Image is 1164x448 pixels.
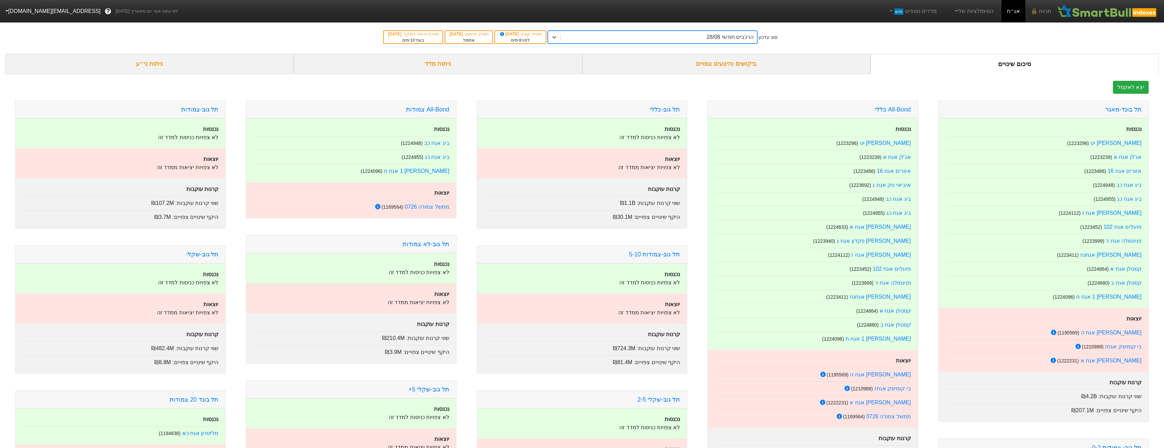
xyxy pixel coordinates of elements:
[403,241,449,248] a: תל גוב-לא צמודות
[1105,344,1142,349] a: בי קומיונק אגחז
[850,266,871,272] small: ( 1223452 )
[22,210,218,221] div: היקף שינויים צפויים :
[1114,154,1142,160] a: אג'לן אגח א
[1107,168,1142,174] a: אזורים אגח 16
[22,133,218,141] p: לא צפויות כניסות למדד זה
[826,400,848,405] small: ( 1222231 )
[388,32,403,36] span: [DATE]
[402,154,423,160] small: ( 1224955 )
[1057,358,1079,363] small: ( 1222231 )
[870,54,1159,74] div: סיכום שינויים
[707,33,754,41] div: הרכבים חודשי 28/08
[850,294,911,300] a: [PERSON_NAME] אגחטז
[484,279,680,287] p: לא צפויות כניסות למדד זה
[434,190,449,196] strong: יוצאות
[484,196,680,207] div: שווי קרנות עוקבות :
[827,372,849,377] small: ( 1195569 )
[1080,252,1142,258] a: [PERSON_NAME] אגחטז
[894,9,903,15] span: חדש
[1103,224,1142,230] a: פועלים אגח 102
[850,372,911,377] a: [PERSON_NAME] אגח ה
[425,154,449,160] a: ביג אגח כג
[859,154,881,160] small: ( 1223239 )
[484,210,680,221] div: היקף שינויים צפויים :
[1057,252,1079,258] small: ( 1223411 )
[1110,266,1142,272] a: קסטלן אגח א
[498,37,542,43] div: לפני ימים
[856,308,878,314] small: ( 1224864 )
[115,8,178,15] span: לפי נתוני סוף יום מתאריך [DATE]
[253,268,449,277] p: לא צפויות כניסות למדד זה
[1081,358,1142,363] a: [PERSON_NAME] אגח א
[862,196,884,202] small: ( 1224948 )
[857,322,879,328] small: ( 1224880 )
[1071,407,1094,413] span: ₪207.1M
[22,196,218,207] div: שווי קרנות עוקבות :
[22,341,218,353] div: שווי קרנות עוקבות :
[1117,196,1142,202] a: ביג אגח כג
[1081,393,1097,399] span: ₪4.2B
[203,416,218,422] strong: נכנסות
[1057,4,1159,18] img: SmartBull
[1082,210,1142,216] a: [PERSON_NAME] אגח ז
[159,431,181,436] small: ( 1194638 )
[1088,280,1109,286] small: ( 1224880 )
[151,200,174,206] span: ₪107.2M
[405,204,449,210] a: ממשל צמודה 0726
[665,301,680,307] strong: יוצאות
[1109,379,1142,385] strong: קרנות עוקבות
[1084,168,1106,174] small: ( 1223486 )
[852,280,873,286] small: ( 1223999 )
[449,32,464,36] span: [DATE]
[5,54,294,74] div: ניתוח ני״ע
[484,163,680,171] p: לא צפויות יציאות ממדד זה
[886,196,911,202] a: ביג אגח כב
[875,106,911,113] a: All-Bond כללי
[424,140,449,146] a: ביג אגח כב
[665,416,680,422] strong: נכנסות
[22,355,218,367] div: היקף שינויים צפויים :
[885,4,940,18] a: מדדים נוספיםחדש
[484,341,680,353] div: שווי קרנות עוקבות :
[837,238,911,244] a: [PERSON_NAME] פקדון אגח ג
[1106,238,1142,244] a: פנינסולה אגח ד
[519,38,522,43] span: 8
[484,423,680,432] p: לא צפויות כניסות למדד זה
[854,168,875,174] small: ( 1223486 )
[1111,280,1142,286] a: קסטלן אגח ב
[1127,316,1142,322] strong: יוצאות
[253,413,449,421] p: לא צפויות כניסות למדד זה
[665,156,680,162] strong: יוצאות
[826,294,848,300] small: ( 1223411 )
[1080,224,1102,230] small: ( 1223452 )
[22,309,218,317] p: לא צפויות יציאות ממדד זה
[613,359,632,365] span: ₪81.4M
[151,345,174,351] span: ₪482.4M
[946,389,1142,401] div: שווי קרנות עוקבות :
[22,279,218,287] p: לא צפויות כניסות למדד זה
[866,414,911,419] a: ממשל צמודה 0726
[1113,81,1149,94] button: יצא לאקסל
[1105,106,1142,113] a: תל בונד-מאגר
[946,403,1142,415] div: היקף שינויים צפויים :
[385,349,402,355] span: ₪3.9M
[620,200,636,206] span: ₪1.1B
[410,38,415,43] span: 10
[294,54,582,74] div: ניתוח מדד
[186,331,218,337] strong: קרנות עוקבות
[843,414,865,419] small: ( 1169564 )
[828,252,850,258] small: ( 1224112 )
[408,386,449,393] a: תל גוב-שקלי 5+
[186,186,218,192] strong: קרנות עוקבות
[851,386,873,391] small: ( 1210988 )
[880,308,911,314] a: קסטלן אגח א
[877,168,911,174] a: אזורים אגח 16
[1059,210,1081,216] small: ( 1224112 )
[582,54,871,74] div: ביקושים והיצעים צפויים
[1090,154,1112,160] small: ( 1223239 )
[484,133,680,141] p: לא צפויות כניסות למדד זה
[253,345,449,356] div: היקף שינויים צפויים :
[154,214,171,220] span: ₪3.7M
[434,406,449,412] strong: נכנסות
[875,280,911,286] a: פנינסולה אגח ד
